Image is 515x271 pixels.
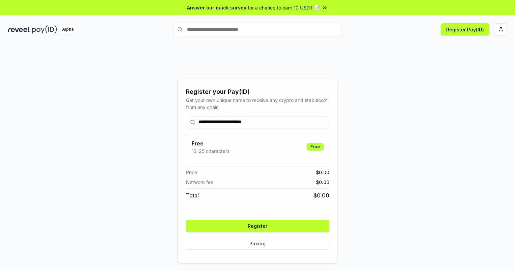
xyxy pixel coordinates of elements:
[186,169,197,176] span: Price
[441,23,489,35] button: Register Pay(ID)
[307,143,324,151] div: Free
[186,238,329,250] button: Pricing
[186,220,329,232] button: Register
[8,25,31,34] img: reveel_dark
[314,191,329,199] span: $ 0.00
[32,25,57,34] img: pay_id
[316,179,329,186] span: $ 0.00
[186,97,329,111] div: Get your own unique name to receive any crypto and stablecoin, from any chain
[192,139,229,147] h3: Free
[248,4,320,11] span: for a chance to earn 10 USDT 📝
[186,179,213,186] span: Network fee
[186,191,199,199] span: Total
[186,87,329,97] div: Register your Pay(ID)
[192,147,229,155] p: 13-25 characters
[316,169,329,176] span: $ 0.00
[58,25,77,34] div: Alpha
[187,4,246,11] span: Answer our quick survey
